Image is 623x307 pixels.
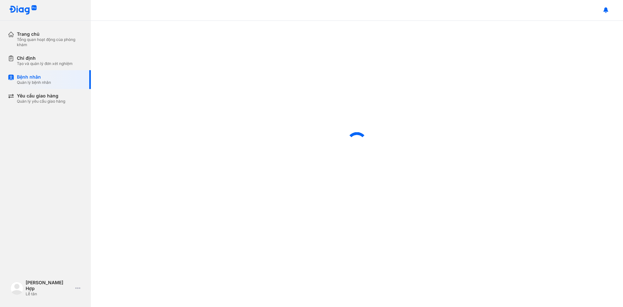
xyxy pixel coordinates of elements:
div: Quản lý yêu cầu giao hàng [17,99,65,104]
div: Tạo và quản lý đơn xét nghiệm [17,61,73,66]
div: [PERSON_NAME] Hợp [26,280,73,291]
div: Lễ tân [26,291,73,297]
div: Quản lý bệnh nhân [17,80,51,85]
div: Tổng quan hoạt động của phòng khám [17,37,83,47]
img: logo [9,5,37,15]
img: logo [10,282,23,295]
div: Bệnh nhân [17,74,51,80]
div: Trang chủ [17,31,83,37]
div: Yêu cầu giao hàng [17,93,65,99]
div: Chỉ định [17,55,73,61]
